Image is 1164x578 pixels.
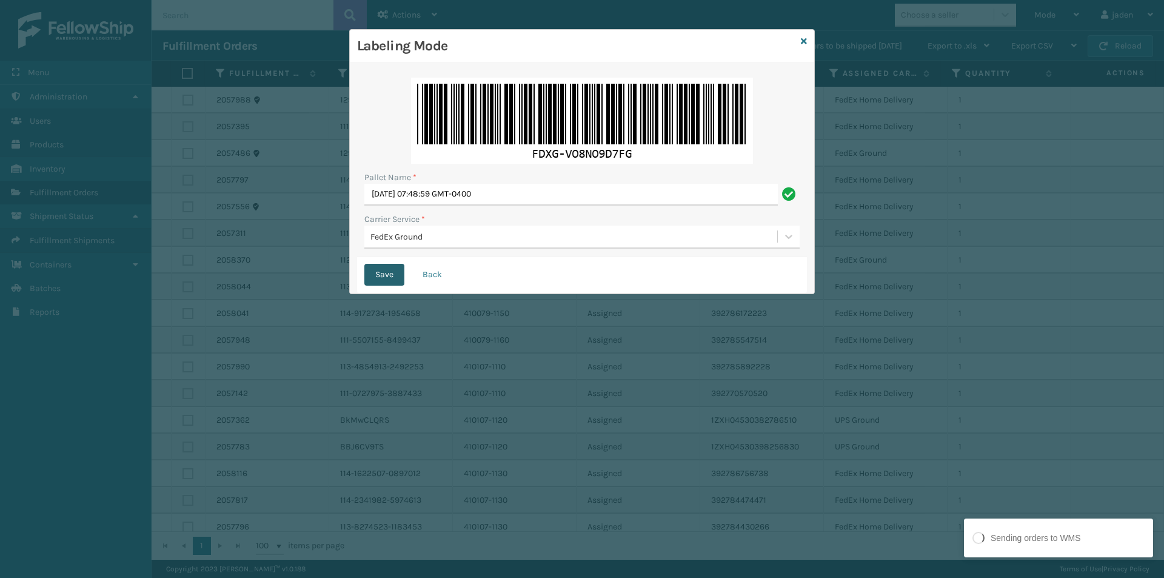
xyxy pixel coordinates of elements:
[411,78,753,164] img: LKiLPwAAAAZJREFUAwCF9Tdq4oq0LgAAAABJRU5ErkJggg==
[364,213,425,226] label: Carrier Service
[370,230,778,243] div: FedEx Ground
[991,532,1081,545] div: Sending orders to WMS
[412,264,453,286] button: Back
[364,264,404,286] button: Save
[364,171,416,184] label: Pallet Name
[357,37,796,55] h3: Labeling Mode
